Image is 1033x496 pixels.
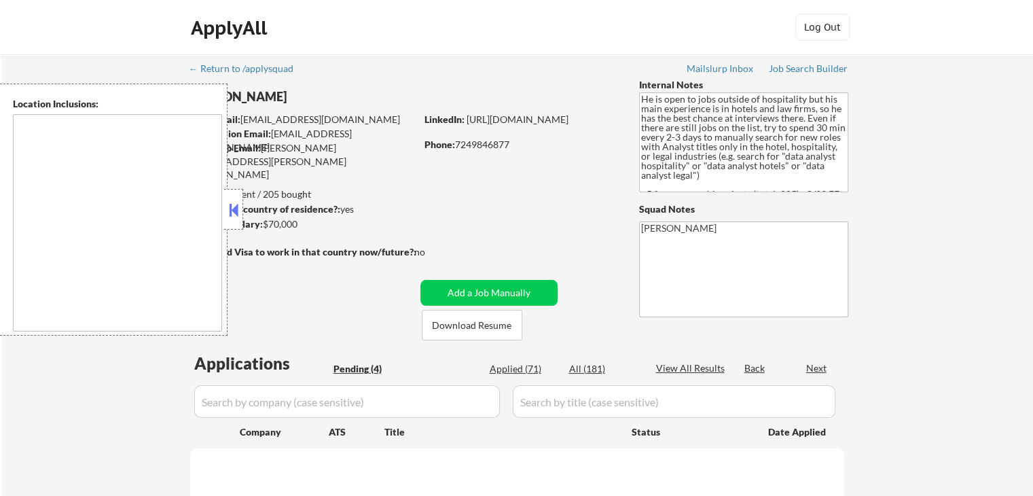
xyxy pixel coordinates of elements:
a: [URL][DOMAIN_NAME] [467,113,568,125]
button: Add a Job Manually [420,280,558,306]
div: Back [744,361,766,375]
a: Mailslurp Inbox [687,63,755,77]
div: ApplyAll [191,16,271,39]
div: $70,000 [189,217,416,231]
strong: Phone: [424,139,455,150]
div: View All Results [656,361,729,375]
div: Job Search Builder [769,64,848,73]
div: no [414,245,453,259]
a: ← Return to /applysquad [189,63,306,77]
strong: LinkedIn: [424,113,465,125]
strong: Can work in country of residence?: [189,203,340,215]
button: Log Out [795,14,850,41]
div: [EMAIL_ADDRESS][DOMAIN_NAME] [191,127,416,154]
strong: Will need Visa to work in that country now/future?: [190,246,416,258]
div: Next [806,361,828,375]
div: Mailslurp Inbox [687,64,755,73]
div: Internal Notes [639,78,848,92]
div: ATS [329,425,384,439]
div: yes [189,202,412,216]
div: 7249846877 [424,138,617,152]
div: [EMAIL_ADDRESS][DOMAIN_NAME] [191,113,416,126]
div: Applied (71) [490,362,558,376]
div: Applications [194,355,329,372]
div: All (181) [569,362,637,376]
button: Download Resume [422,310,522,340]
div: Status [632,419,748,444]
div: Title [384,425,619,439]
div: [PERSON_NAME] [190,88,469,105]
div: ← Return to /applysquad [189,64,306,73]
div: Date Applied [768,425,828,439]
div: Location Inclusions: [13,97,222,111]
div: Company [240,425,329,439]
div: 71 sent / 205 bought [189,188,416,201]
input: Search by title (case sensitive) [513,385,835,418]
div: Pending (4) [333,362,401,376]
input: Search by company (case sensitive) [194,385,500,418]
div: [PERSON_NAME][EMAIL_ADDRESS][PERSON_NAME][DOMAIN_NAME] [190,141,416,181]
div: Squad Notes [639,202,848,216]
